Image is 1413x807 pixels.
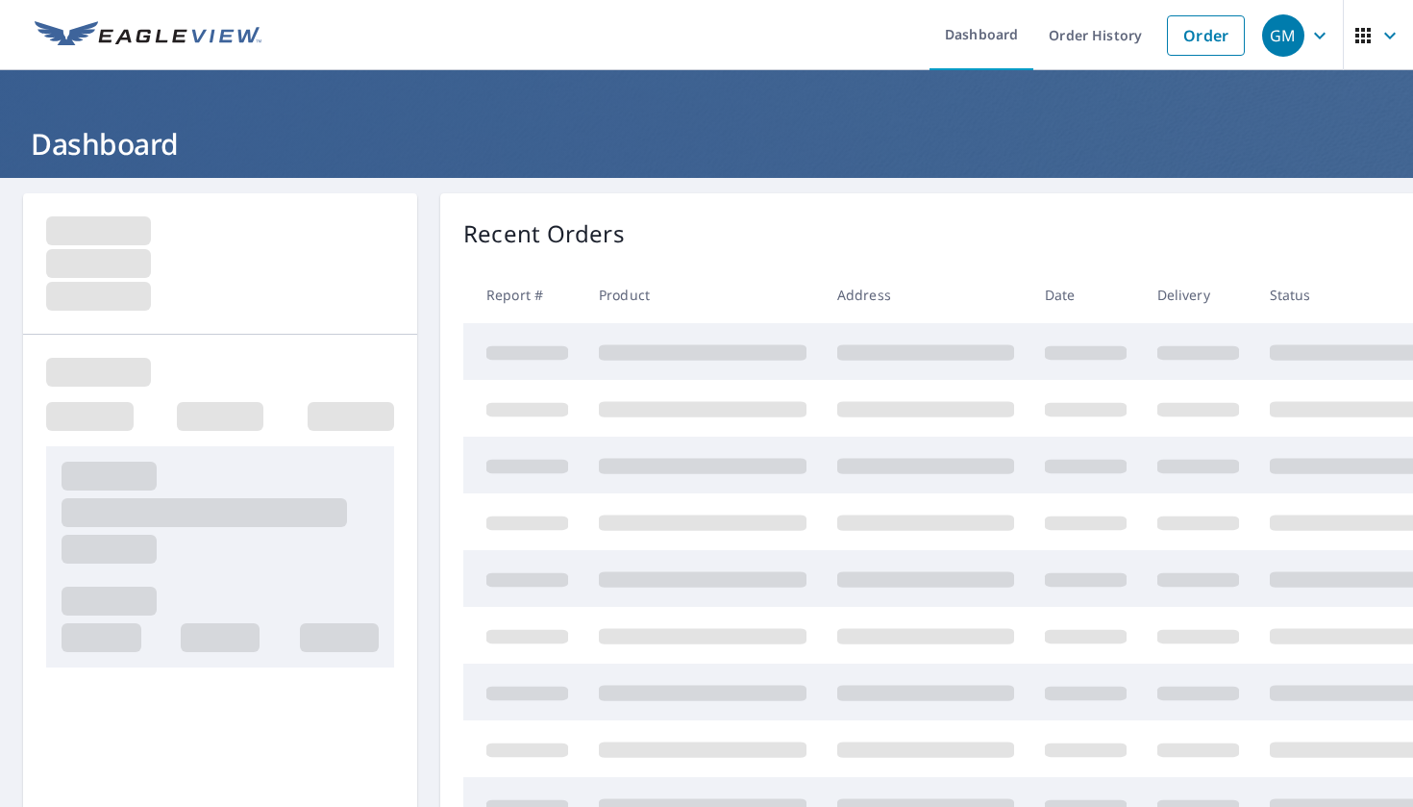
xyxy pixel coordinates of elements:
img: EV Logo [35,21,261,50]
th: Address [822,266,1029,323]
p: Recent Orders [463,216,625,251]
div: GM [1262,14,1304,57]
th: Delivery [1142,266,1254,323]
th: Report # [463,266,583,323]
th: Product [583,266,822,323]
th: Date [1029,266,1142,323]
h1: Dashboard [23,124,1390,164]
a: Order [1167,15,1245,56]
